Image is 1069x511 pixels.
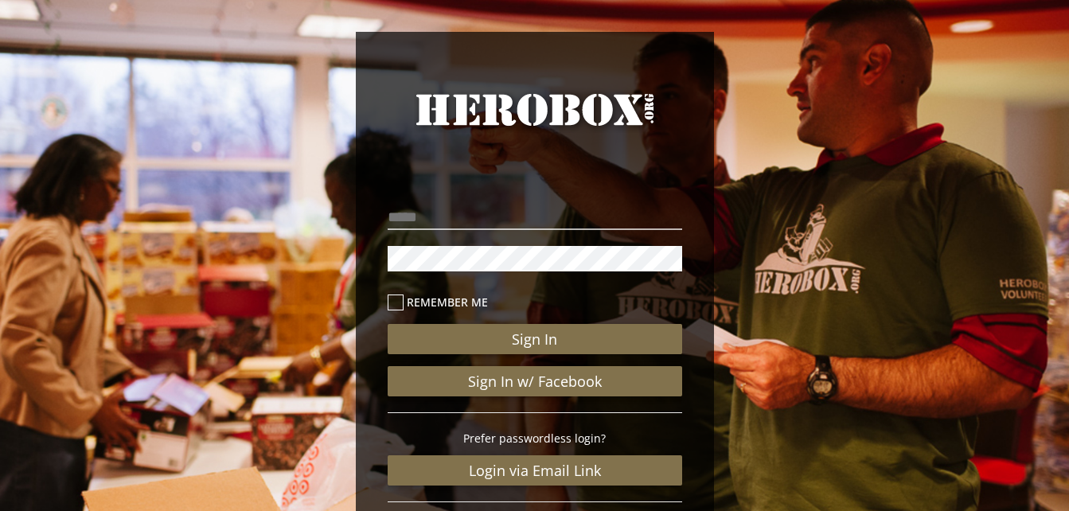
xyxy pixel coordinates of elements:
label: Remember me [388,293,682,311]
a: Login via Email Link [388,455,682,486]
button: Sign In [388,324,682,354]
p: Prefer passwordless login? [388,429,682,447]
a: HeroBox [388,88,682,161]
a: Sign In w/ Facebook [388,366,682,396]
